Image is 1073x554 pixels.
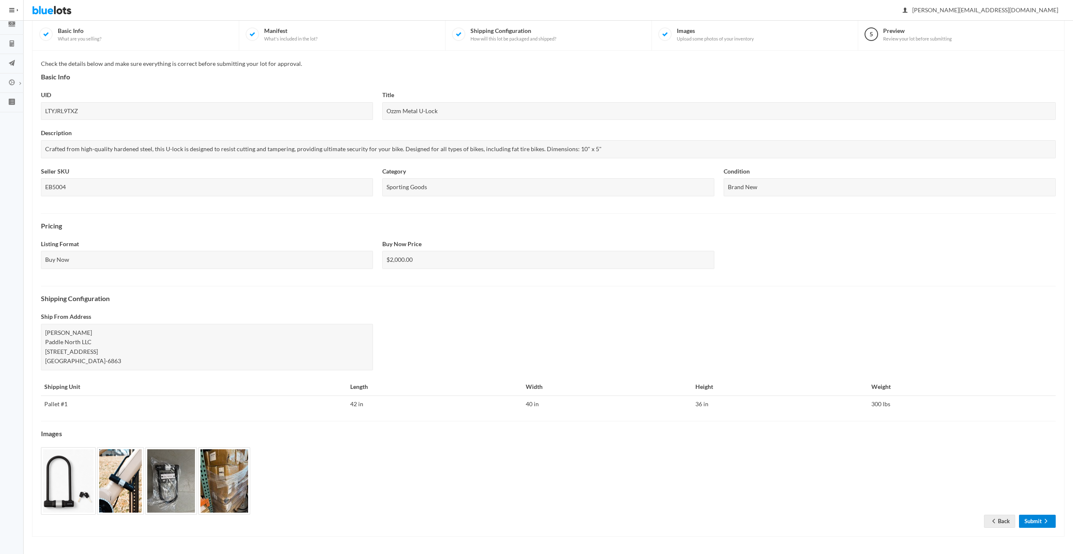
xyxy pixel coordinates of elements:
[382,178,714,196] div: Sporting Goods
[347,396,522,413] td: 42 in
[58,27,101,42] span: Basic Info
[984,515,1015,528] a: arrow backBack
[522,379,692,396] th: Width
[41,239,79,249] label: Listing Format
[382,90,394,100] label: Title
[41,396,347,413] td: Pallet #1
[677,36,754,42] span: Upload some photos of your inventory
[97,447,144,515] img: 664e87b7-b90d-4d7b-9d75-9948de05a0ab-1759440429.png
[903,6,1058,14] span: [PERSON_NAME][EMAIL_ADDRESS][DOMAIN_NAME]
[41,102,373,120] div: LTYJRL9TXZ
[41,128,72,138] label: Description
[868,396,1056,413] td: 300 lbs
[41,73,1056,81] h4: Basic Info
[382,167,406,177] label: Category
[382,102,1056,120] div: Ozzm Metal U-Lock
[522,396,692,413] td: 40 in
[1042,518,1050,526] ion-icon: arrow forward
[724,167,750,177] label: Condition
[382,251,714,269] div: $2,000.00
[883,27,952,42] span: Preview
[41,59,1056,69] p: Check the details below and make sure everything is correct before submitting your lot for approval.
[347,379,522,396] th: Length
[41,295,1056,302] h4: Shipping Configuration
[1019,515,1056,528] a: Submitarrow forward
[724,178,1056,196] div: Brand New
[41,324,373,370] div: [PERSON_NAME] Paddle North LLC [STREET_ADDRESS] [GEOGRAPHIC_DATA]-6863
[41,222,1056,230] h4: Pricing
[470,27,556,42] span: Shipping Configuration
[470,36,556,42] span: How will this lot be packaged and shipped?
[692,396,868,413] td: 36 in
[41,140,1056,158] div: Crafted from high-quality hardened steel, this U-lock is designed to resist cutting and tampering...
[41,251,373,269] div: Buy Now
[58,36,101,42] span: What are you selling?
[677,27,754,42] span: Images
[264,27,317,42] span: Manifest
[41,430,1056,437] h4: Images
[868,379,1056,396] th: Weight
[41,178,373,196] div: EB5004
[901,7,909,15] ion-icon: person
[883,36,952,42] span: Review your lot before submitting
[989,518,998,526] ion-icon: arrow back
[41,167,69,177] label: Seller SKU
[198,447,250,515] img: 393d8c0d-8133-4a97-a9a8-0f5c5ea00968-1759440433.jpeg
[41,312,91,322] label: Ship From Address
[264,36,317,42] span: What's included in the lot?
[145,447,197,515] img: 194dc39c-e89e-4230-ac1f-d4d655ca4a0f-1759440429.jpeg
[41,90,51,100] label: UID
[692,379,868,396] th: Height
[41,379,347,396] th: Shipping Unit
[382,239,422,249] label: Buy Now Price
[41,447,96,515] img: c7fd6882-09e2-48ce-8fdf-0a856bae9ed4-1759440427.png
[865,27,878,41] span: 5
